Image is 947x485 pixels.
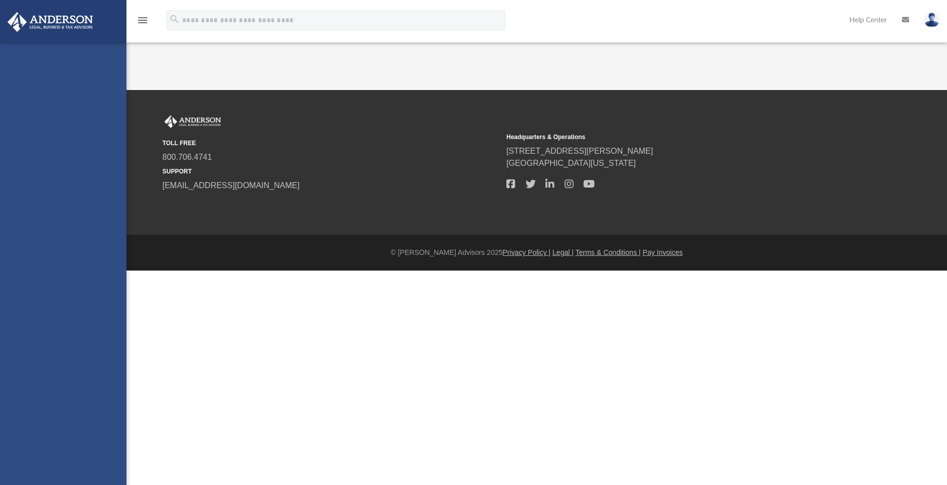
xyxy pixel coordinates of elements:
[552,248,574,256] a: Legal |
[924,13,939,27] img: User Pic
[162,115,223,128] img: Anderson Advisors Platinum Portal
[162,153,212,161] a: 800.706.4741
[162,181,299,190] a: [EMAIL_ADDRESS][DOMAIN_NAME]
[642,248,682,256] a: Pay Invoices
[126,247,947,258] div: © [PERSON_NAME] Advisors 2025
[162,139,499,148] small: TOLL FREE
[506,159,636,167] a: [GEOGRAPHIC_DATA][US_STATE]
[506,147,653,155] a: [STREET_ADDRESS][PERSON_NAME]
[162,167,499,176] small: SUPPORT
[503,248,551,256] a: Privacy Policy |
[5,12,96,32] img: Anderson Advisors Platinum Portal
[137,14,149,26] i: menu
[169,14,180,25] i: search
[506,133,843,142] small: Headquarters & Operations
[137,19,149,26] a: menu
[576,248,641,256] a: Terms & Conditions |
